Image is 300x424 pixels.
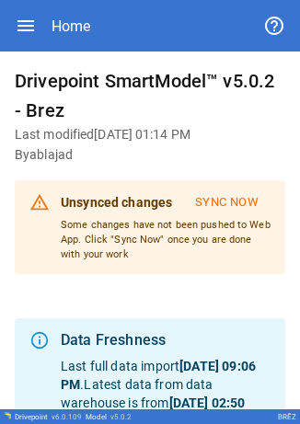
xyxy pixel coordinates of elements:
[61,359,256,392] b: [DATE] 09:06 PM
[52,17,90,35] div: Home
[15,125,285,145] h6: Last modified [DATE] 01:14 PM
[15,66,285,125] h6: Drivepoint SmartModel™ v5.0.2 - Brez
[183,188,271,218] button: Sync Now
[278,413,296,421] div: BRĒZ
[61,218,271,261] p: Some changes have not been pushed to Web App. Click "Sync Now" once you are done with your work
[61,329,271,351] div: Data Freshness
[15,145,285,166] h6: By ablajad
[52,413,82,421] span: v 6.0.109
[61,195,172,210] b: Unsynced changes
[86,413,132,421] div: Model
[15,413,82,421] div: Drivepoint
[110,413,132,421] span: v 5.0.2
[4,412,11,419] img: Drivepoint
